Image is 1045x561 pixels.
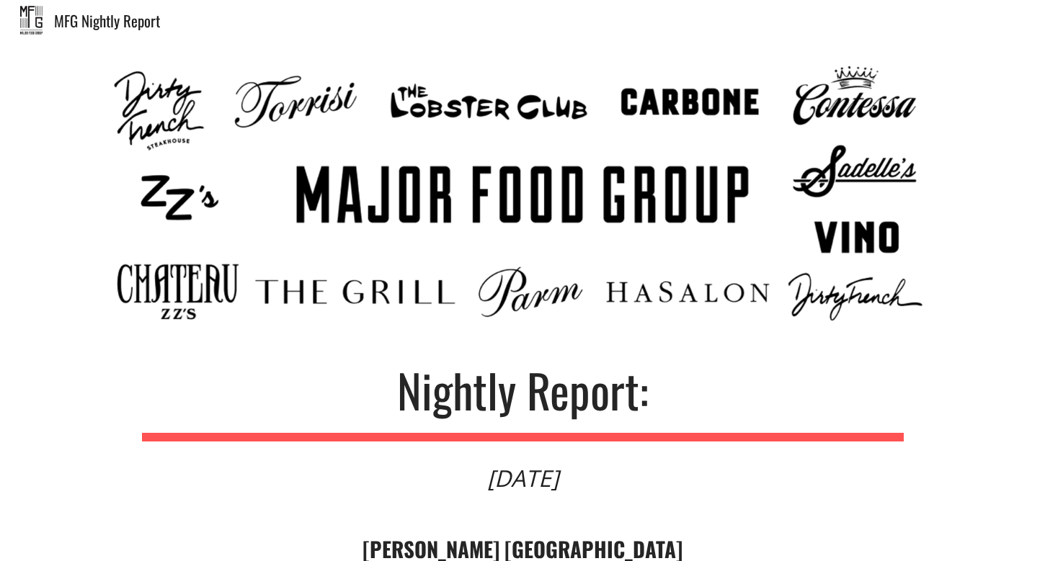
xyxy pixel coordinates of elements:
div: MFG Nightly Report [54,13,1045,28]
div: Nightly Report: [397,367,649,413]
img: mfg_nightly.jpeg [20,6,43,35]
img: unnamed%20%289%29.png [107,58,938,332]
div: [DATE] [487,467,559,490]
